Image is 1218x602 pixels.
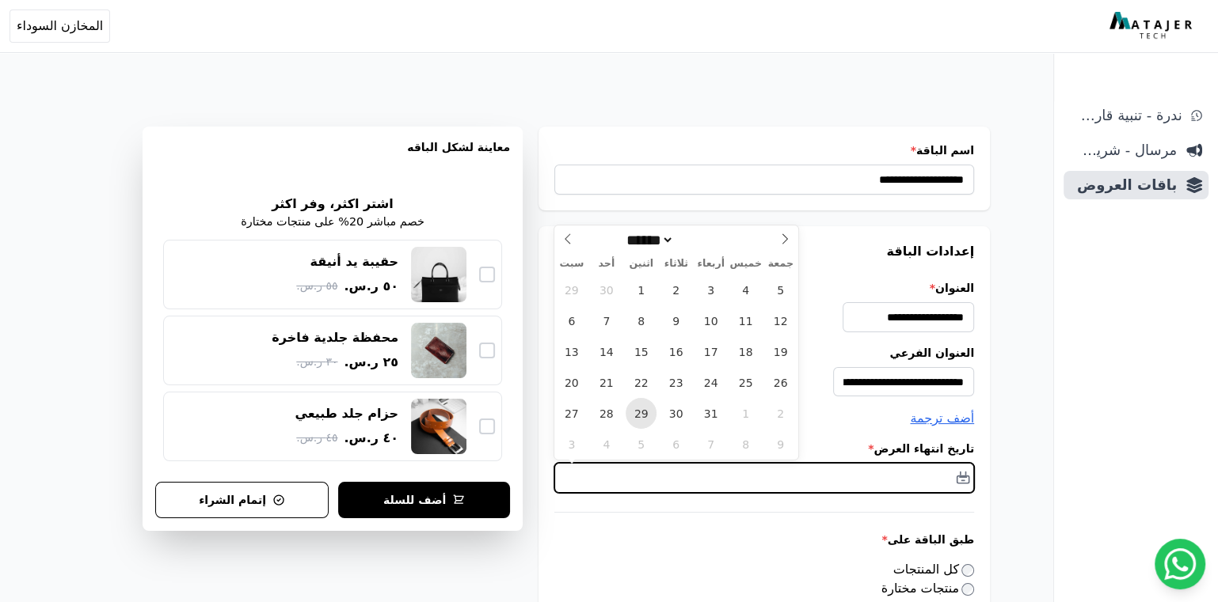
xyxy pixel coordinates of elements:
span: ٥٠ ر.س. [344,277,398,296]
span: ديسمبر 7, 2025 [591,305,622,336]
span: ندرة - تنبية قارب علي النفاذ [1070,104,1182,127]
span: ديسمبر 21, 2025 [591,367,622,398]
span: مرسال - شريط دعاية [1070,139,1177,161]
span: جمعة [763,259,798,269]
span: ديسمبر 20, 2025 [556,367,587,398]
span: ٤٥ ر.س. [296,430,337,446]
select: شهر [621,232,674,248]
span: ديسمبر 2, 2025 [660,274,691,305]
span: يناير 3, 2026 [556,429,587,460]
span: ديسمبر 23, 2025 [660,367,691,398]
span: ديسمبر 6, 2025 [556,305,587,336]
img: حزام جلد طبيعي [411,399,466,454]
span: يناير 5, 2026 [626,429,657,460]
span: ديسمبر 12, 2025 [765,305,796,336]
label: كل المنتجات [893,562,974,577]
span: يناير 2, 2026 [765,398,796,429]
span: ديسمبر 4, 2025 [730,274,761,305]
span: ثلاثاء [659,259,694,269]
span: ديسمبر 13, 2025 [556,336,587,367]
span: ديسمبر 16, 2025 [660,336,691,367]
label: منتجات مختارة [881,581,974,596]
span: خميس [729,259,763,269]
span: ديسمبر 18, 2025 [730,336,761,367]
span: ديسمبر 31, 2025 [695,398,726,429]
span: أضف ترجمة [910,411,974,426]
button: المخازن السوداء [10,9,110,43]
span: باقات العروض [1070,174,1177,196]
span: ديسمبر 15, 2025 [626,336,657,367]
img: MatajerTech Logo [1110,12,1196,40]
span: يناير 6, 2026 [660,429,691,460]
span: أربعاء [694,259,729,269]
span: نوفمبر 29, 2025 [556,274,587,305]
div: حقيبة يد أنيقة [310,253,398,271]
span: ٥٥ ر.س. [296,278,337,294]
div: حزام جلد طبيعي [295,405,399,422]
span: ٢٥ ر.س. [344,353,398,372]
span: ديسمبر 28, 2025 [591,398,622,429]
span: ديسمبر 8, 2025 [626,305,657,336]
span: ٤٠ ر.س. [344,429,398,448]
span: ديسمبر 3, 2025 [695,274,726,305]
button: أضف ترجمة [910,409,974,428]
input: كل المنتجات [961,564,974,577]
button: إتمام الشراء [155,482,329,518]
input: سنة [674,232,731,248]
span: ٣٠ ر.س. [296,354,337,370]
span: ديسمبر 10, 2025 [695,305,726,336]
span: سبت [554,259,589,269]
span: نوفمبر 30, 2025 [591,274,622,305]
span: ديسمبر 9, 2025 [660,305,691,336]
span: ديسمبر 27, 2025 [556,398,587,429]
span: اثنين [624,259,659,269]
span: ديسمبر 5, 2025 [765,274,796,305]
input: منتجات مختارة [961,583,974,596]
span: ديسمبر 17, 2025 [695,336,726,367]
p: خصم مباشر 20% على منتجات مختارة [241,214,424,231]
span: ديسمبر 19, 2025 [765,336,796,367]
img: محفظة جلدية فاخرة [411,323,466,378]
span: ديسمبر 29, 2025 [626,398,657,429]
span: يناير 1, 2026 [730,398,761,429]
span: ديسمبر 11, 2025 [730,305,761,336]
span: ديسمبر 25, 2025 [730,367,761,398]
span: ديسمبر 24, 2025 [695,367,726,398]
span: ديسمبر 1, 2025 [626,274,657,305]
span: ديسمبر 22, 2025 [626,367,657,398]
label: اسم الباقة [554,142,974,158]
span: المخازن السوداء [17,17,103,36]
h2: اشتر اكثر، وفر اكثر [272,195,393,214]
span: أحد [589,259,624,269]
h3: معاينة لشكل الباقه [155,139,510,174]
span: يناير 4, 2026 [591,429,622,460]
label: طبق الباقة على [554,532,974,547]
span: يناير 7, 2026 [695,429,726,460]
div: محفظة جلدية فاخرة [272,329,398,346]
span: ديسمبر 30, 2025 [660,398,691,429]
img: حقيبة يد أنيقة [411,247,466,302]
span: ديسمبر 26, 2025 [765,367,796,398]
span: ديسمبر 14, 2025 [591,336,622,367]
span: يناير 8, 2026 [730,429,761,460]
button: أضف للسلة [338,482,510,518]
span: يناير 9, 2026 [765,429,796,460]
